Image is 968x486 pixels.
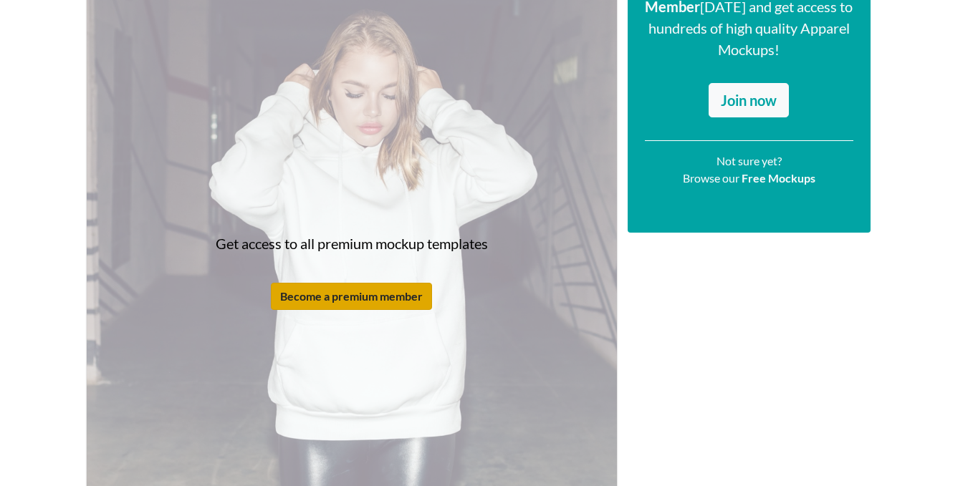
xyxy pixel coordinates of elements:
[645,152,854,187] p: Not sure yet? Browse our
[271,283,432,310] button: Become a premium member
[742,171,815,185] a: Free Mockups
[709,83,789,117] a: Join now
[216,233,488,254] p: Get access to all premium mockup templates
